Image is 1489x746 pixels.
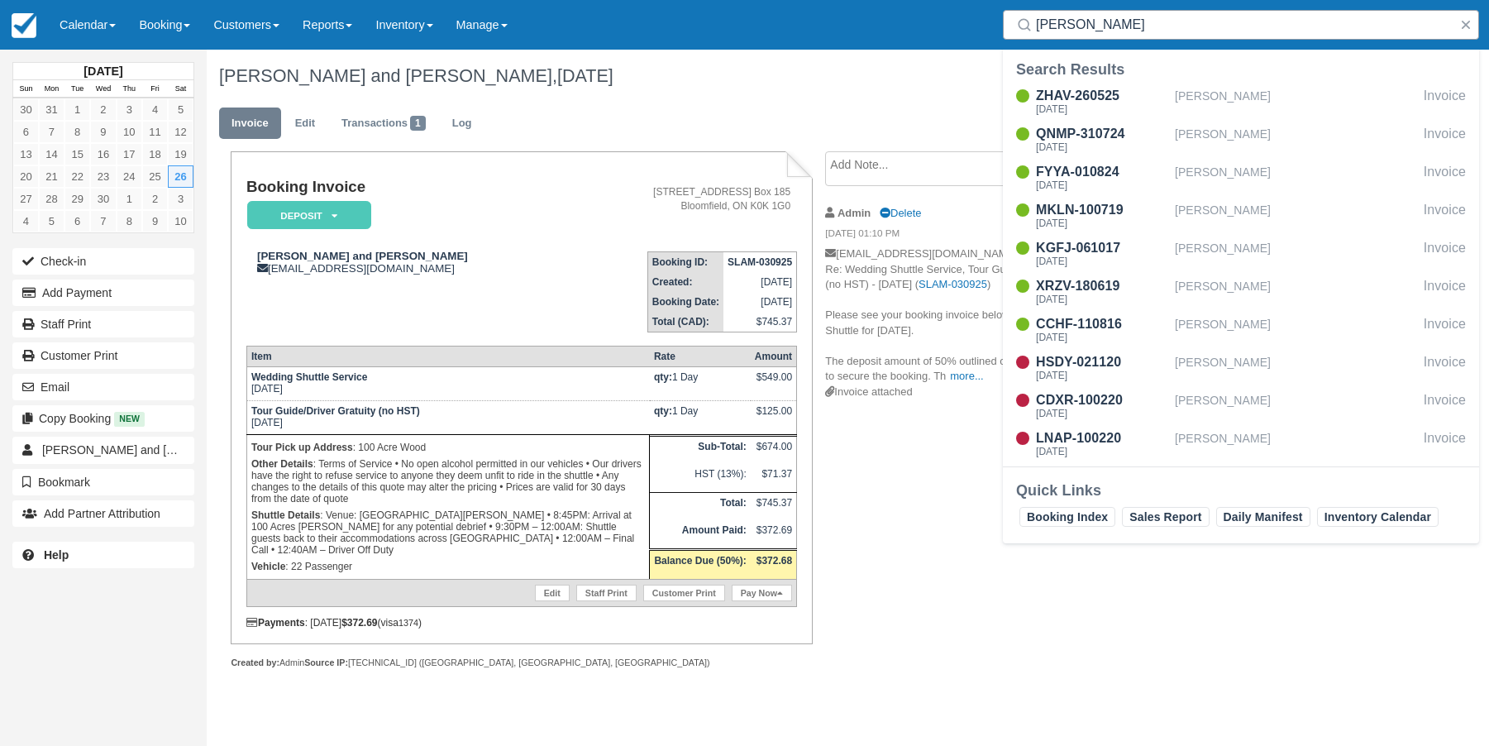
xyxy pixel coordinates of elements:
strong: [DATE] [84,65,122,78]
a: CDXR-100220[DATE][PERSON_NAME]Invoice [1003,390,1479,422]
strong: Other Details [251,458,313,470]
button: Check-in [12,248,194,275]
div: Search Results [1016,60,1466,79]
a: 5 [168,98,193,121]
a: 5 [39,210,64,232]
a: CCHF-110816[DATE][PERSON_NAME]Invoice [1003,314,1479,346]
div: Invoice [1424,428,1466,460]
span: 1 [410,116,426,131]
div: Invoice [1424,238,1466,270]
th: Fri [142,80,168,98]
button: Add Payment [12,280,194,306]
div: QNMP-310724 [1036,124,1168,144]
div: [DATE] [1036,256,1168,266]
p: : Venue: [GEOGRAPHIC_DATA][PERSON_NAME] • 8:45PM: Arrival at 100 Acres [PERSON_NAME] for any pote... [251,507,645,558]
h1: Booking Invoice [246,179,575,196]
a: 22 [64,165,90,188]
p: [EMAIL_ADDRESS][DOMAIN_NAME], Re: Wedding Shuttle Service, Tour Guide/Driver Gratuity (no HST) - ... [825,246,1104,385]
p: : 100 Acre Wood [251,439,645,456]
div: [PERSON_NAME] [1175,162,1417,194]
a: 6 [13,121,39,143]
div: [DATE] [1036,180,1168,190]
th: Booking Date: [647,292,723,312]
div: Quick Links [1016,481,1466,500]
a: more... [950,370,983,382]
div: Invoice [1424,390,1466,422]
td: $745.37 [723,312,797,332]
td: $71.37 [751,464,797,492]
div: [PERSON_NAME] [1175,390,1417,422]
div: [DATE] [1036,447,1168,457]
a: 16 [90,143,116,165]
div: Invoice [1424,86,1466,117]
strong: $372.69 [341,617,377,629]
a: Staff Print [576,585,637,601]
div: ZHAV-260525 [1036,86,1168,106]
div: [DATE] [1036,332,1168,342]
div: MKLN-100719 [1036,200,1168,220]
button: Copy Booking New [12,405,194,432]
b: Help [44,548,69,562]
div: [PERSON_NAME] [1175,352,1417,384]
a: KGFJ-061017[DATE][PERSON_NAME]Invoice [1003,238,1479,270]
a: Inventory Calendar [1317,507,1439,527]
a: 20 [13,165,39,188]
a: 14 [39,143,64,165]
th: Sun [13,80,39,98]
span: New [114,412,145,426]
div: [PERSON_NAME] [1175,124,1417,155]
div: [DATE] [1036,142,1168,152]
div: Invoice [1424,124,1466,155]
a: 10 [168,210,193,232]
a: Pay Now [732,585,792,601]
a: 12 [168,121,193,143]
a: 19 [168,143,193,165]
a: 9 [142,210,168,232]
div: [PERSON_NAME] [1175,314,1417,346]
a: 23 [90,165,116,188]
button: Bookmark [12,469,194,495]
a: SLAM-030925 [919,278,987,290]
th: Booking ID: [647,252,723,273]
strong: SLAM-030925 [728,256,792,268]
strong: Tour Pick up Address [251,442,353,453]
div: Invoice [1424,200,1466,232]
th: Rate [650,347,751,367]
a: 10 [117,121,142,143]
a: Daily Manifest [1216,507,1310,527]
div: [EMAIL_ADDRESS][DOMAIN_NAME] [246,250,575,275]
em: Deposit [247,201,371,230]
th: Item [246,347,649,367]
th: Created: [647,272,723,292]
a: Customer Print [643,585,725,601]
a: 8 [64,121,90,143]
a: 29 [64,188,90,210]
a: Booking Index [1019,507,1115,527]
div: XRZV-180619 [1036,276,1168,296]
a: Customer Print [12,342,194,369]
strong: Vehicle [251,561,285,572]
td: [DATE] [246,367,649,401]
th: Wed [90,80,116,98]
a: Edit [535,585,570,601]
a: 6 [64,210,90,232]
a: 15 [64,143,90,165]
button: Add Partner Attribution [12,500,194,527]
a: [PERSON_NAME] and [PERSON_NAME] [12,437,194,463]
div: CCHF-110816 [1036,314,1168,334]
strong: Tour Guide/Driver Gratuity (no HST) [251,405,420,417]
td: $674.00 [751,436,797,464]
p: : 22 Passenger [251,558,645,575]
img: checkfront-main-nav-mini-logo.png [12,13,36,38]
th: Sat [168,80,193,98]
a: Invoice [219,108,281,140]
a: Help [12,542,194,568]
em: [DATE] 01:10 PM [825,227,1104,245]
div: : [DATE] (visa ) [246,617,797,629]
div: Invoice [1424,314,1466,346]
a: 2 [90,98,116,121]
a: ZHAV-260525[DATE][PERSON_NAME]Invoice [1003,86,1479,117]
h1: [PERSON_NAME] and [PERSON_NAME], [219,66,1311,86]
a: MKLN-100719[DATE][PERSON_NAME]Invoice [1003,200,1479,232]
a: Transactions1 [329,108,438,140]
